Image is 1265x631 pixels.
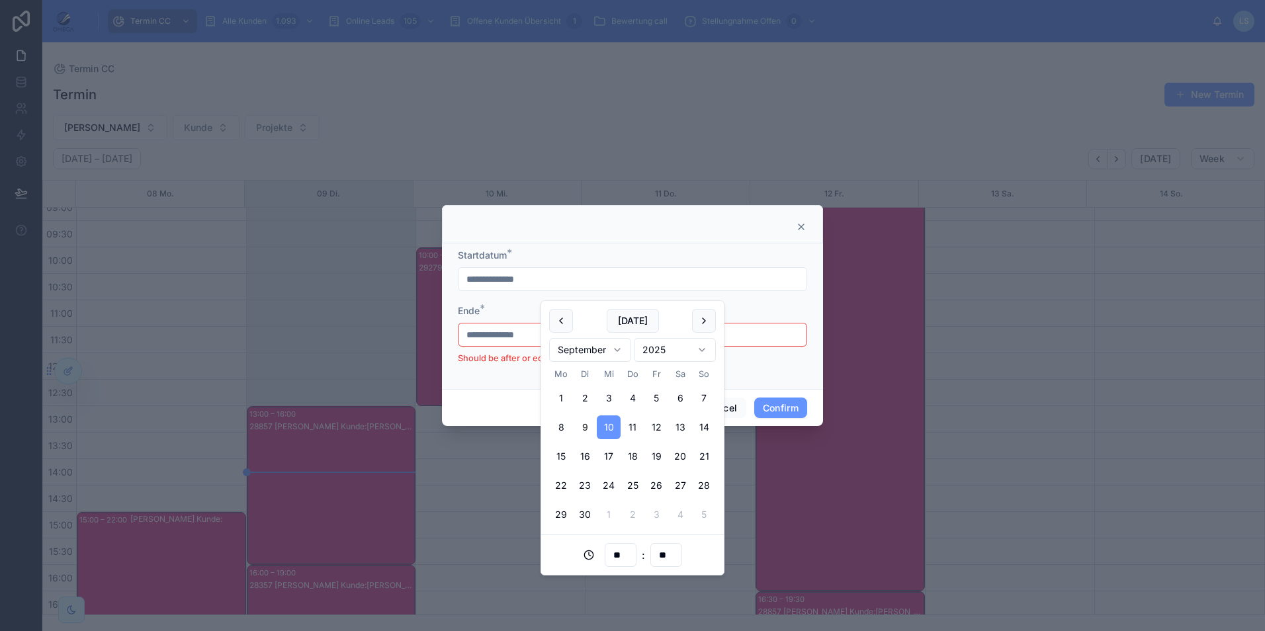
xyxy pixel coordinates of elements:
[597,503,621,526] button: Mittwoch, 1. Oktober 2025
[692,386,716,410] button: Sonntag, 7. September 2025
[644,444,668,468] button: Freitag, 19. September 2025
[692,503,716,526] button: Sonntag, 5. Oktober 2025
[549,444,573,468] button: Montag, 15. September 2025
[692,367,716,381] th: Sonntag
[573,367,597,381] th: Dienstag
[573,386,597,410] button: Dienstag, 2. September 2025
[549,367,716,526] table: September 2025
[668,415,692,439] button: Samstag, 13. September 2025
[692,474,716,497] button: Sonntag, 28. September 2025
[668,503,692,526] button: Samstag, 4. Oktober 2025
[597,444,621,468] button: Mittwoch, 17. September 2025
[607,309,659,333] button: [DATE]
[644,503,668,526] button: Freitag, 3. Oktober 2025
[458,305,480,316] span: Ende
[621,367,644,381] th: Donnerstag
[621,386,644,410] button: Donnerstag, 4. September 2025
[692,444,716,468] button: Sonntag, 21. September 2025
[668,474,692,497] button: Samstag, 27. September 2025
[573,503,597,526] button: Dienstag, 30. September 2025
[597,474,621,497] button: Mittwoch, 24. September 2025
[597,386,621,410] button: Mittwoch, 3. September 2025
[549,415,573,439] button: Montag, 8. September 2025
[573,415,597,439] button: Today, Dienstag, 9. September 2025
[644,474,668,497] button: Freitag, 26. September 2025
[668,444,692,468] button: Samstag, 20. September 2025
[621,474,644,497] button: Donnerstag, 25. September 2025
[621,415,644,439] button: Donnerstag, 11. September 2025
[621,503,644,526] button: Donnerstag, 2. Oktober 2025
[549,474,573,497] button: Montag, 22. September 2025
[621,444,644,468] button: Donnerstag, 18. September 2025
[458,249,507,261] span: Startdatum
[549,503,573,526] button: Montag, 29. September 2025
[754,398,807,419] button: Confirm
[573,444,597,468] button: Dienstag, 16. September 2025
[549,386,573,410] button: Montag, 1. September 2025
[644,415,668,439] button: Freitag, 12. September 2025
[573,474,597,497] button: Dienstag, 23. September 2025
[458,352,807,365] li: Should be after or equal to [DATE] 15:00
[644,367,668,381] th: Freitag
[549,367,573,381] th: Montag
[692,415,716,439] button: Sonntag, 14. September 2025
[597,367,621,381] th: Mittwoch
[644,386,668,410] button: Freitag, 5. September 2025
[549,543,716,567] div: :
[668,367,692,381] th: Samstag
[597,415,621,439] button: Mittwoch, 10. September 2025, selected
[668,386,692,410] button: Samstag, 6. September 2025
